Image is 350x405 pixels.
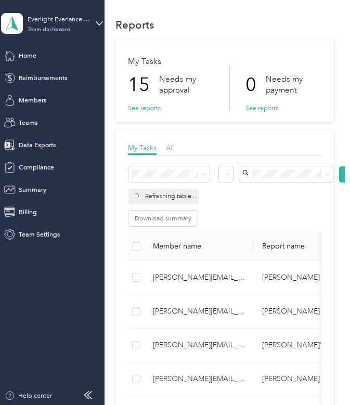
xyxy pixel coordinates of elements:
[19,163,54,172] span: Compliance
[166,143,174,152] span: All
[19,73,67,83] span: Reimbursements
[19,51,36,60] span: Home
[153,306,245,317] div: [PERSON_NAME][EMAIL_ADDRESS][PERSON_NAME][DOMAIN_NAME]
[159,74,213,96] p: Needs my approval
[153,339,245,351] div: [PERSON_NAME][EMAIL_ADDRESS][DOMAIN_NAME]
[19,118,37,127] span: Teams
[128,66,159,103] p: 15
[153,373,245,385] div: [PERSON_NAME][EMAIL_ADDRESS][PERSON_NAME][DOMAIN_NAME]
[128,143,157,152] span: My Tasks
[153,242,245,251] div: Member name
[145,232,254,261] th: Member name
[19,140,56,150] span: Data Exports
[28,27,71,33] div: Team dashboard
[19,185,46,194] span: Summary
[28,15,93,24] div: Everlight Everlance Account
[128,189,199,204] div: Refreshing table...
[19,207,37,217] span: Billing
[19,230,60,239] span: Team Settings
[245,66,266,103] p: 0
[128,57,321,66] h1: My Tasks
[128,211,198,226] button: Download summary
[153,272,245,283] div: [PERSON_NAME][EMAIL_ADDRESS][PERSON_NAME][DOMAIN_NAME]
[128,103,161,113] button: See reports
[19,96,46,105] span: Members
[266,74,321,96] p: Needs my payment
[245,103,278,113] button: See reports
[292,347,350,405] iframe: Everlance-gr Chat Button Frame
[5,391,52,400] button: Help center
[115,20,154,30] h1: Reports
